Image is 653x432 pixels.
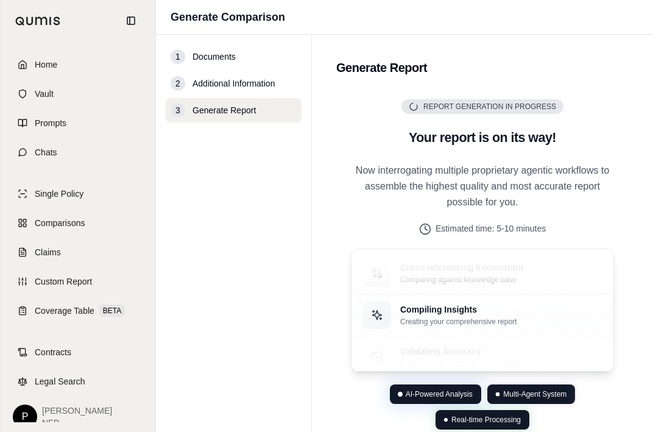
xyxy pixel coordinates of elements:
p: Ensuring data precision and reliability [400,359,521,369]
a: Prompts [8,110,148,136]
span: Home [35,58,57,71]
span: Estimated time: 5-10 minutes [436,222,546,235]
span: Coverage Table [35,305,94,317]
a: Legal Search [8,368,148,395]
span: Prompts [35,117,66,129]
p: Now interrogating multiple proprietary agentic workflows to assemble the highest quality and most... [351,162,614,210]
span: Comparisons [35,217,85,229]
span: Multi-Agent System [503,389,567,399]
span: Contracts [35,346,71,358]
span: [PERSON_NAME] [42,405,112,417]
p: Compiling Insights [400,303,517,316]
img: Qumis Logo [15,16,61,26]
span: Vault [35,88,54,100]
span: Report Generation in Progress [423,102,556,112]
p: Creating your comprehensive report [400,317,517,327]
a: Chats [8,139,148,166]
span: Legal Search [35,375,85,388]
span: Additional Information [192,77,275,90]
p: Comparing against knowledge base [400,275,523,285]
a: Custom Report [8,268,148,295]
span: Claims [35,246,61,258]
span: Custom Report [35,275,92,288]
a: Contracts [8,339,148,366]
p: Validating Accuracy [400,345,521,358]
span: AI-Powered Analysis [406,389,473,399]
span: NFP [42,417,112,429]
div: 2 [171,76,185,91]
span: Chats [35,146,57,158]
span: Single Policy [35,188,83,200]
a: Vault [8,80,148,107]
span: Generate Report [192,104,256,116]
div: P [13,405,37,429]
div: 3 [171,103,185,118]
span: Real-time Processing [451,415,521,425]
a: Comparisons [8,210,148,236]
a: Coverage TableBETA [8,297,148,324]
h2: Generate Report [336,59,629,76]
a: Single Policy [8,180,148,207]
span: BETA [99,305,125,317]
p: Cross-referencing Information [400,261,523,274]
div: 1 [171,49,185,64]
a: Home [8,51,148,78]
h1: Generate Comparison [171,9,285,26]
span: Documents [192,51,236,63]
h2: Your report is on its way! [351,127,614,149]
a: Claims [8,239,148,266]
button: Collapse sidebar [121,11,141,30]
